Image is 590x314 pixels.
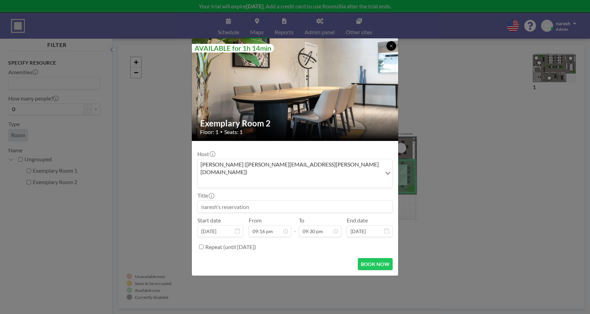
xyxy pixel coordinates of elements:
span: - [294,219,296,235]
label: End date [347,217,368,224]
label: Repeat (until [DATE]) [205,244,256,250]
label: From [249,217,262,224]
input: naresh's reservation [198,201,392,212]
span: Floor: 1 [200,129,218,135]
label: Title [197,192,214,199]
button: BOOK NOW [358,258,393,270]
span: Seats: 1 [224,129,243,135]
h2: Exemplary Room 2 [200,118,391,129]
div: Search for option [198,159,392,188]
input: Search for option [198,177,381,186]
img: 537.jpg [192,20,399,159]
span: [PERSON_NAME] ([PERSON_NAME][EMAIL_ADDRESS][PERSON_NAME][DOMAIN_NAME]) [199,161,380,176]
span: • [220,129,223,134]
span: AVAILABLE for 1h 14min [195,44,271,52]
label: Start date [197,217,221,224]
label: To [299,217,304,224]
label: Host [197,151,215,158]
